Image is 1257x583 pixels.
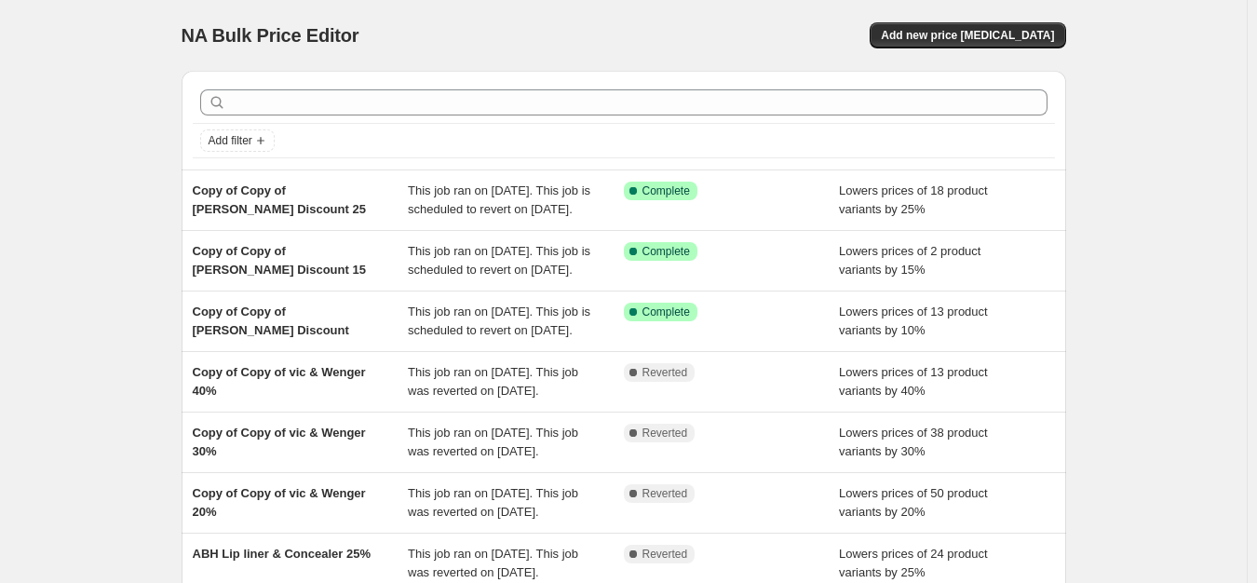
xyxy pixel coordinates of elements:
span: This job ran on [DATE]. This job was reverted on [DATE]. [408,426,578,458]
span: Reverted [642,365,688,380]
span: Lowers prices of 50 product variants by 20% [839,486,988,519]
span: Complete [642,244,690,259]
span: Reverted [642,547,688,562]
span: Copy of Copy of [PERSON_NAME] Discount 25 [193,183,366,216]
span: Copy of Copy of vic & Wenger 40% [193,365,366,398]
span: This job ran on [DATE]. This job is scheduled to revert on [DATE]. [408,244,590,277]
span: Lowers prices of 18 product variants by 25% [839,183,988,216]
span: Copy of Copy of [PERSON_NAME] Discount [193,305,349,337]
span: This job ran on [DATE]. This job was reverted on [DATE]. [408,365,578,398]
span: Add new price [MEDICAL_DATA] [881,28,1054,43]
button: Add filter [200,129,275,152]
span: Lowers prices of 13 product variants by 40% [839,365,988,398]
span: This job ran on [DATE]. This job was reverted on [DATE]. [408,486,578,519]
span: Lowers prices of 13 product variants by 10% [839,305,988,337]
span: Lowers prices of 38 product variants by 30% [839,426,988,458]
span: This job ran on [DATE]. This job was reverted on [DATE]. [408,547,578,579]
button: Add new price [MEDICAL_DATA] [870,22,1065,48]
span: Complete [642,183,690,198]
span: Copy of Copy of vic & Wenger 20% [193,486,366,519]
span: NA Bulk Price Editor [182,25,359,46]
span: This job ran on [DATE]. This job is scheduled to revert on [DATE]. [408,305,590,337]
span: ABH Lip liner & Concealer 25% [193,547,371,561]
span: Lowers prices of 2 product variants by 15% [839,244,980,277]
span: Copy of Copy of vic & Wenger 30% [193,426,366,458]
span: Complete [642,305,690,319]
span: Copy of Copy of [PERSON_NAME] Discount 15 [193,244,366,277]
span: Reverted [642,426,688,441]
span: Add filter [209,133,252,148]
span: Reverted [642,486,688,501]
span: Lowers prices of 24 product variants by 25% [839,547,988,579]
span: This job ran on [DATE]. This job is scheduled to revert on [DATE]. [408,183,590,216]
